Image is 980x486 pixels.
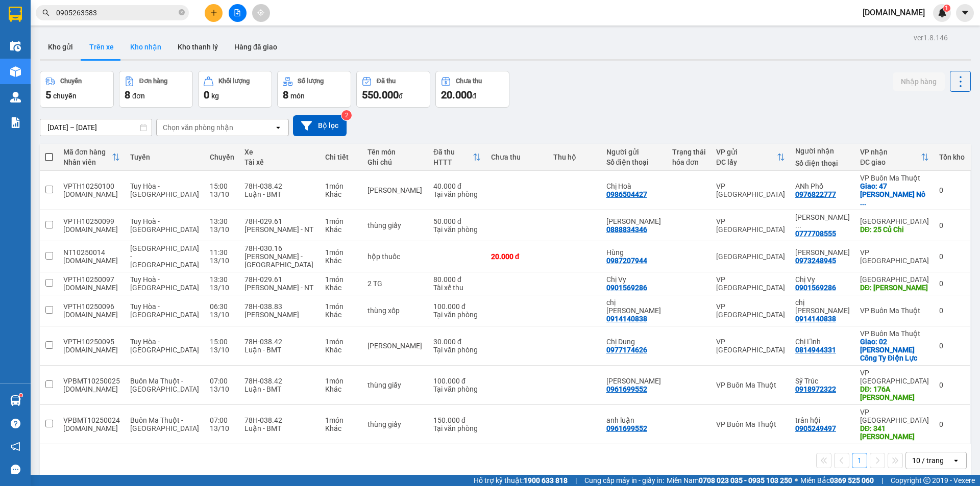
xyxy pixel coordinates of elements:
div: 0777708555 [795,229,836,238]
div: 1 món [325,377,357,385]
div: Đã thu [377,78,396,85]
div: 13/10 [210,257,234,265]
div: Giao: 02 lê Duẩn Công Ty Điện Lực [860,338,929,362]
div: 0 [939,420,965,428]
div: [PERSON_NAME] - NT [244,284,315,292]
div: HTTT [433,158,473,166]
div: 78H-038.83 [244,302,315,311]
div: suong.bb [63,190,120,198]
div: 13:30 [210,217,234,225]
svg: open [952,456,960,465]
div: Khối lượng [218,78,250,85]
span: 20.000 [441,89,472,101]
div: Người gửi [606,148,662,156]
div: Nhân viên [63,158,112,166]
span: ⚪️ [795,478,798,482]
span: Tuy Hòa - [GEOGRAPHIC_DATA] [130,182,199,198]
li: BB Limousine [5,5,148,24]
button: Kho nhận [122,35,169,59]
span: 8 [283,89,288,101]
div: 78H-029.61 [244,217,315,225]
button: file-add [229,4,247,22]
div: Số lượng [298,78,324,85]
div: VP Buôn Ma Thuột [860,329,929,338]
span: notification [11,442,20,451]
div: Tại văn phòng [433,311,481,319]
div: hộp thuốc [367,252,423,261]
div: Khác [325,190,357,198]
div: VPBMT10250025 [63,377,120,385]
span: Miền Nam [667,475,792,486]
div: Luận - BMT [244,346,315,354]
th: Toggle SortBy [428,144,486,171]
button: caret-down [956,4,974,22]
span: 8 [125,89,130,101]
span: copyright [923,477,930,484]
div: 0814944331 [795,346,836,354]
span: caret-down [961,8,970,17]
span: [GEOGRAPHIC_DATA] - [GEOGRAPHIC_DATA] [130,244,199,269]
div: Người nhận [795,147,850,155]
div: 78H-038.42 [244,377,315,385]
div: 0976822777 [795,190,836,198]
span: message [11,465,20,474]
div: 0 [939,252,965,261]
span: kg [211,92,219,100]
div: [GEOGRAPHIC_DATA] [716,252,785,261]
div: 40.000 đ [433,182,481,190]
img: warehouse-icon [10,395,21,406]
span: 5 [45,89,51,101]
span: Tuy Hòa - [GEOGRAPHIC_DATA] [130,302,199,319]
div: 10 / trang [912,455,944,466]
div: VPTH10250096 [63,302,120,311]
div: Anh Luận [606,377,662,385]
div: VP Buôn Ma Thuột [860,306,929,315]
div: Hùng [606,248,662,257]
div: 15:00 [210,338,234,346]
div: Tuyến [130,153,200,161]
div: Sỹ Trúc [795,377,850,385]
div: Khác [325,257,357,265]
strong: 0708 023 035 - 0935 103 250 [699,476,792,484]
div: thùng giấy [367,420,423,428]
div: Luận - BMT [244,190,315,198]
span: environment [70,68,78,75]
div: Tại văn phòng [433,385,481,393]
span: aim [257,9,264,16]
th: Toggle SortBy [855,144,934,171]
strong: 0369 525 060 [830,476,874,484]
li: VP VP Buôn Ma Thuột [70,43,136,66]
button: Bộ lọc [293,115,347,136]
span: Tuy Hoà - [GEOGRAPHIC_DATA] [130,217,199,234]
span: món [290,92,305,100]
div: Tài Liệu [367,342,423,350]
div: Chi tiết [325,153,357,161]
div: Anh Huy [606,217,662,225]
div: Chuyến [60,78,82,85]
div: 2 TG [367,279,423,288]
div: chị Thu [795,298,850,315]
img: warehouse-icon [10,66,21,77]
div: tu.bb [63,225,120,234]
svg: open [274,123,282,132]
div: 0914140838 [795,315,836,323]
div: 0961699552 [606,385,647,393]
div: VP [GEOGRAPHIC_DATA] [716,302,785,319]
div: 1 món [325,275,357,284]
div: DĐ: 176A lê thành phương [860,385,929,401]
span: ... [795,221,801,229]
div: Khác [325,311,357,319]
button: Chưa thu20.000đ [435,71,509,108]
div: Khác [325,424,357,432]
div: 78H-038.42 [244,338,315,346]
span: đơn [132,92,145,100]
th: Toggle SortBy [711,144,790,171]
div: [PERSON_NAME] - NT [244,225,315,234]
sup: 1 [943,5,950,12]
div: 13/10 [210,284,234,292]
div: Anh Hoàng Kim [795,213,850,229]
div: Tại văn phòng [433,346,481,354]
th: Toggle SortBy [58,144,125,171]
div: Tồn kho [939,153,965,161]
div: 0905249497 [795,424,836,432]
